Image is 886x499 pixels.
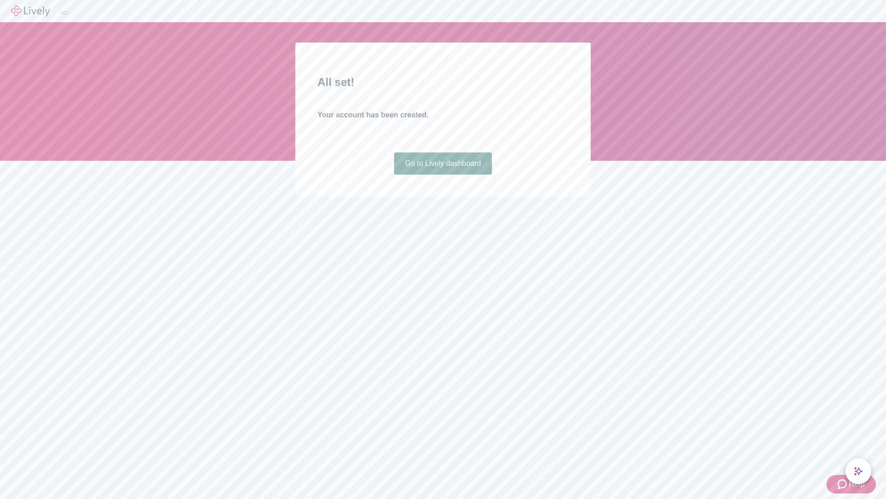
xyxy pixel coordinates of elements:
[11,6,50,17] img: Lively
[317,110,569,121] h4: Your account has been created.
[849,479,865,490] span: Help
[845,458,871,484] button: chat
[61,12,68,14] button: Log out
[394,152,492,175] a: Go to Lively dashboard
[854,467,863,476] svg: Lively AI Assistant
[838,479,849,490] svg: Zendesk support icon
[317,74,569,91] h2: All set!
[826,475,876,493] button: Zendesk support iconHelp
